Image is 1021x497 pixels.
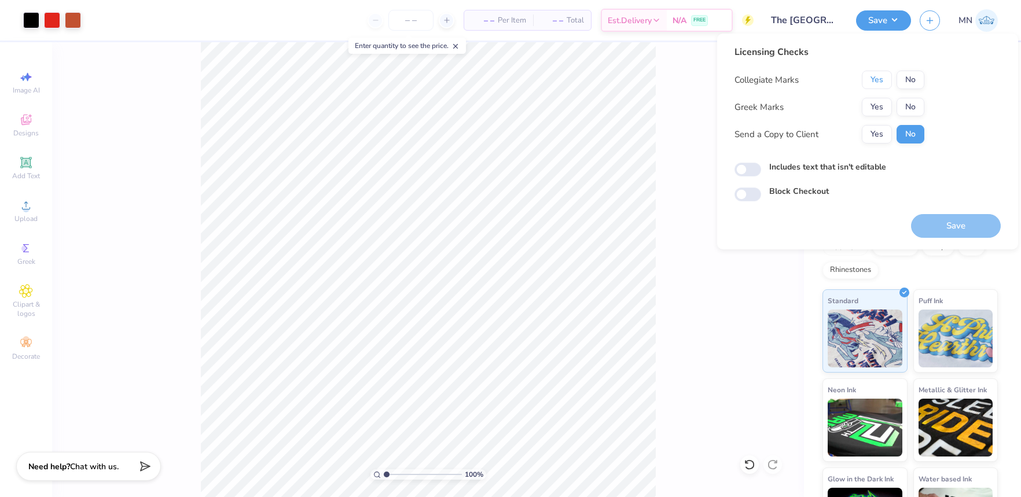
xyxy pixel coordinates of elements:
span: Chat with us. [70,461,119,472]
span: Upload [14,214,38,223]
div: Rhinestones [822,262,879,279]
span: Total [567,14,584,27]
button: No [897,125,924,143]
span: Per Item [498,14,526,27]
span: Est. Delivery [608,14,652,27]
div: Licensing Checks [734,45,924,59]
input: – – [388,10,434,31]
span: Image AI [13,86,40,95]
span: N/A [673,14,686,27]
button: Yes [862,98,892,116]
span: Glow in the Dark Ink [828,473,894,485]
span: Greek [17,257,35,266]
img: Neon Ink [828,399,902,456]
span: Clipart & logos [6,300,46,318]
span: Decorate [12,352,40,361]
img: Mark Navarro [975,9,998,32]
span: MN [958,14,972,27]
div: Enter quantity to see the price. [348,38,466,54]
a: MN [958,9,998,32]
img: Standard [828,310,902,367]
span: Metallic & Glitter Ink [919,384,987,396]
span: – – [471,14,494,27]
img: Puff Ink [919,310,993,367]
img: Metallic & Glitter Ink [919,399,993,456]
button: Yes [862,71,892,89]
span: FREE [693,16,706,24]
div: Send a Copy to Client [734,128,818,141]
div: Greek Marks [734,101,784,114]
strong: Need help? [28,461,70,472]
div: Collegiate Marks [734,73,799,87]
span: Neon Ink [828,384,856,396]
input: Untitled Design [762,9,847,32]
label: Block Checkout [769,185,829,197]
button: Yes [862,125,892,143]
span: 100 % [465,469,483,480]
button: Save [856,10,911,31]
label: Includes text that isn't editable [769,161,886,173]
span: Water based Ink [919,473,972,485]
span: Add Text [12,171,40,181]
span: Designs [13,128,39,138]
button: No [897,71,924,89]
span: Puff Ink [919,294,943,307]
span: – – [540,14,563,27]
span: Standard [828,294,858,307]
button: No [897,98,924,116]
